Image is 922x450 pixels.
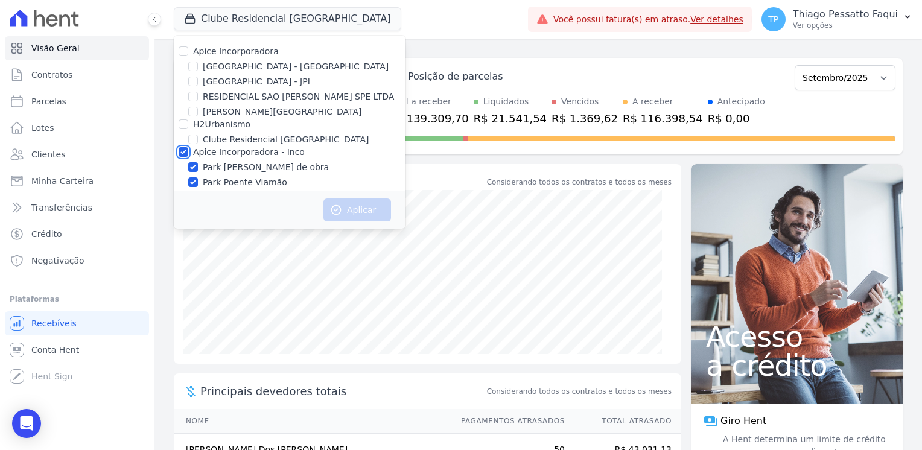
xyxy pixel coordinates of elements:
p: Ver opções [793,21,898,30]
span: Principais devedores totais [200,383,485,399]
span: Conta Hent [31,344,79,356]
span: Giro Hent [720,414,766,428]
div: R$ 21.541,54 [474,110,547,127]
div: Total a receber [389,95,469,108]
a: Crédito [5,222,149,246]
div: Plataformas [10,292,144,306]
th: Pagamentos Atrasados [450,409,565,434]
label: [GEOGRAPHIC_DATA] - [GEOGRAPHIC_DATA] [203,60,389,73]
div: Vencidos [561,95,599,108]
a: Contratos [5,63,149,87]
th: Nome [174,409,450,434]
a: Negativação [5,249,149,273]
div: Liquidados [483,95,529,108]
div: A receber [632,95,673,108]
label: Park [PERSON_NAME] de obra [203,161,329,174]
a: Recebíveis [5,311,149,335]
span: Visão Geral [31,42,80,54]
span: a crédito [706,351,888,380]
span: Transferências [31,201,92,214]
div: R$ 116.398,54 [623,110,703,127]
span: Contratos [31,69,72,81]
span: Clientes [31,148,65,160]
p: Thiago Pessatto Faqui [793,8,898,21]
div: R$ 139.309,70 [389,110,469,127]
span: Acesso [706,322,888,351]
button: Aplicar [323,198,391,221]
a: Ver detalhes [690,14,743,24]
span: Você possui fatura(s) em atraso. [553,13,743,26]
span: Negativação [31,255,84,267]
label: H2Urbanismo [193,119,250,129]
span: Considerando todos os contratos e todos os meses [487,386,672,397]
a: Lotes [5,116,149,140]
span: TP [768,15,778,24]
label: [GEOGRAPHIC_DATA] - JPI [203,75,310,88]
span: Recebíveis [31,317,77,329]
span: Crédito [31,228,62,240]
div: Antecipado [717,95,765,108]
span: Lotes [31,122,54,134]
label: RESIDENCIAL SAO [PERSON_NAME] SPE LTDA [203,90,394,103]
div: Posição de parcelas [408,69,503,84]
div: R$ 1.369,62 [552,110,618,127]
span: Minha Carteira [31,175,94,187]
a: Visão Geral [5,36,149,60]
a: Parcelas [5,89,149,113]
a: Conta Hent [5,338,149,362]
a: Transferências [5,195,149,220]
label: [PERSON_NAME][GEOGRAPHIC_DATA] [203,106,361,118]
a: Clientes [5,142,149,166]
button: Clube Residencial [GEOGRAPHIC_DATA] [174,7,401,30]
th: Total Atrasado [565,409,681,434]
div: Considerando todos os contratos e todos os meses [487,177,672,188]
button: TP Thiago Pessatto Faqui Ver opções [752,2,922,36]
div: Open Intercom Messenger [12,409,41,438]
label: Clube Residencial [GEOGRAPHIC_DATA] [203,133,369,146]
label: Apice Incorporadora - Inco [193,147,305,157]
label: Apice Incorporadora [193,46,279,56]
a: Minha Carteira [5,169,149,193]
div: R$ 0,00 [708,110,765,127]
span: Parcelas [31,95,66,107]
label: Park Poente Viamão [203,176,287,189]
